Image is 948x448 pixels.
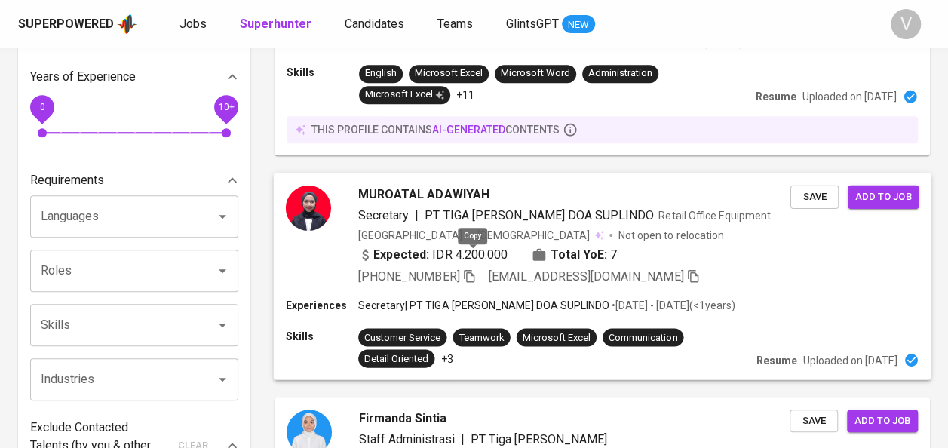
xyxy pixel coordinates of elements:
a: Superhunter [240,15,314,34]
span: NEW [562,17,595,32]
p: Not open to relocation [618,227,723,242]
div: Detail Oriented [364,351,428,366]
div: Microsoft Excel [365,87,444,102]
span: MUROATAL ADAWIYAH [358,185,489,203]
span: GlintsGPT [506,17,559,31]
img: 59d42dab863ba0ca770aa70112938a56.jpg [286,185,331,230]
span: Jobs [179,17,207,31]
p: Secretary | PT TIGA [PERSON_NAME] DOA SUPLINDO [358,298,609,313]
button: Save [790,410,838,433]
a: Superpoweredapp logo [18,13,137,35]
b: Superhunter [240,17,311,31]
span: Firmanda Sintia [359,410,446,428]
span: Save [797,413,830,430]
div: Customer Service [364,330,440,345]
b: Total YoE: [551,245,607,263]
span: [EMAIL_ADDRESS][DOMAIN_NAME] [489,269,684,284]
p: this profile contains contents [311,122,560,137]
span: PT TIGA [PERSON_NAME] DOA SUPLINDO [425,207,654,222]
p: Skills [286,328,358,343]
span: 10+ [218,102,234,112]
div: Requirements [30,165,238,195]
div: IDR 4.200.000 [358,245,508,263]
button: Add to job [848,185,919,208]
span: PT Tiga [PERSON_NAME] [471,432,607,446]
div: Years of Experience [30,62,238,92]
span: Secretary [358,207,409,222]
p: +11 [456,87,474,103]
img: app logo [117,13,137,35]
button: Open [212,206,233,227]
span: Staff Administrasi [359,432,455,446]
div: Superpowered [18,16,114,33]
div: Microsoft Word [501,66,570,81]
p: Resume [756,89,796,104]
span: | [415,206,419,224]
div: Microsoft Excel [523,330,591,345]
a: Teams [437,15,476,34]
span: Save [798,188,831,205]
span: Add to job [854,413,910,430]
span: 0 [39,102,44,112]
button: Open [212,369,233,390]
button: Open [212,260,233,281]
a: GlintsGPT NEW [506,15,595,34]
span: 7 [610,245,617,263]
span: AI-generated [432,124,505,136]
span: [PHONE_NUMBER] [358,269,459,284]
p: Resume [756,352,797,367]
div: [GEOGRAPHIC_DATA] [358,227,462,242]
p: Uploaded on [DATE] [803,352,897,367]
p: Years of Experience [30,68,136,86]
span: Teams [437,17,473,31]
div: V [891,9,921,39]
div: Communication [609,330,677,345]
div: English [365,66,397,81]
span: Candidates [345,17,404,31]
b: Expected: [373,245,429,263]
a: MUROATAL ADAWIYAHSecretary|PT TIGA [PERSON_NAME] DOA SUPLINDORetail Office Equipment[GEOGRAPHIC_D... [275,173,930,379]
span: Retail Office Equipment [658,209,770,221]
p: Experiences [286,298,358,313]
p: Requirements [30,171,104,189]
span: Add to job [855,188,911,205]
button: Open [212,315,233,336]
button: Save [790,185,839,208]
div: Microsoft Excel [415,66,483,81]
span: [DEMOGRAPHIC_DATA] [477,227,592,242]
div: Administration [588,66,652,81]
p: Uploaded on [DATE] [802,89,897,104]
a: Jobs [179,15,210,34]
p: +3 [440,351,453,366]
button: Add to job [847,410,918,433]
p: Skills [287,65,359,80]
div: Teamwork [459,330,504,345]
a: Candidates [345,15,407,34]
p: • [DATE] - [DATE] ( <1 years ) [609,298,735,313]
